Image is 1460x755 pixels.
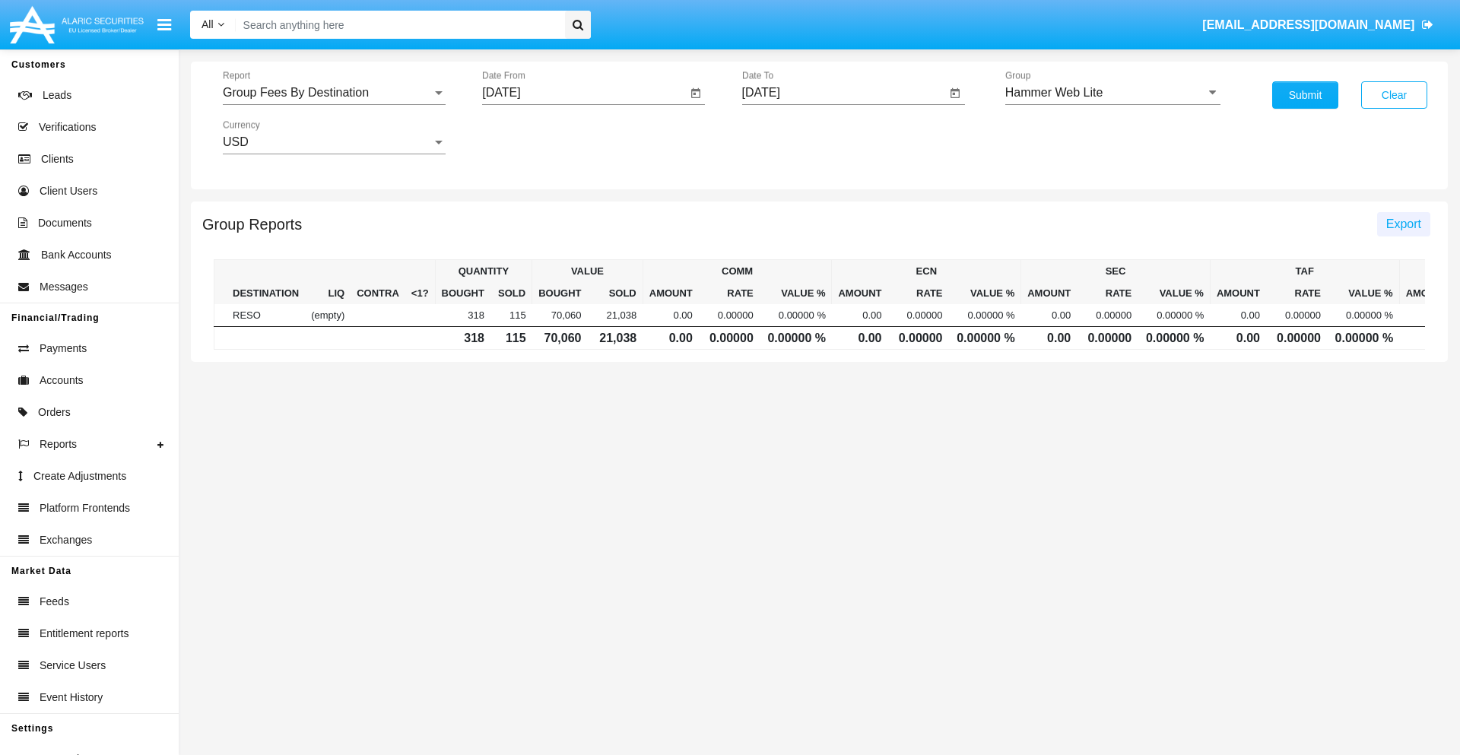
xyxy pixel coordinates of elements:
td: 0.00000 [888,304,949,327]
td: 0.00000 [1077,327,1138,350]
th: Bought [435,282,490,304]
td: 0.00000 [1266,304,1327,327]
th: VALUE % [1327,282,1399,304]
td: 0.00000 % [949,304,1021,327]
th: Sold [587,282,643,304]
td: 21,038 [587,304,643,327]
span: Group Fees By Destination [223,86,369,99]
th: AMOUNT [643,282,699,304]
button: Open calendar [687,84,705,103]
th: SEC [1021,260,1211,283]
td: 0.00000 [699,327,760,350]
th: RATE [699,282,760,304]
h5: Group Reports [202,218,302,230]
th: DESTINATION [227,260,305,305]
td: (empty) [305,304,351,327]
td: 0.00 [1399,304,1455,327]
td: 0.00 [1021,304,1078,327]
th: QUANTITY [435,260,532,283]
span: Service Users [40,658,106,674]
td: 0.00 [643,327,699,350]
th: <1? [405,260,435,305]
td: 115 [490,304,532,327]
span: Client Users [40,183,97,199]
th: AMOUNT [1210,282,1266,304]
td: 70,060 [532,304,588,327]
span: Clients [41,151,74,167]
td: 0.00000 % [1138,304,1210,327]
th: AMOUNT [1021,282,1078,304]
th: VALUE [532,260,643,283]
td: 70,060 [532,327,588,350]
span: Exchanges [40,532,92,548]
td: 0.00 [832,304,888,327]
input: Search [236,11,560,39]
td: 0.00000 % [760,304,832,327]
td: RESO [227,304,305,327]
th: ECN [832,260,1021,283]
td: 0.00 [1210,327,1266,350]
span: Bank Accounts [41,247,112,263]
span: Accounts [40,373,84,389]
th: Sold [490,282,532,304]
span: Reports [40,436,77,452]
span: USD [223,135,249,148]
th: RATE [888,282,949,304]
span: Messages [40,279,88,295]
span: Event History [40,690,103,706]
span: Create Adjustments [33,468,126,484]
td: 0.00000 [1266,327,1327,350]
span: [EMAIL_ADDRESS][DOMAIN_NAME] [1202,18,1414,31]
th: LIQ [305,260,351,305]
span: Platform Frontends [40,500,130,516]
th: RATE [1077,282,1138,304]
th: Bought [532,282,588,304]
a: All [190,17,236,33]
span: Payments [40,341,87,357]
td: 0.00000 [1077,304,1138,327]
span: Orders [38,404,71,420]
span: All [202,18,214,30]
td: 0.00000 % [949,327,1021,350]
td: 0.00 [832,327,888,350]
span: Verifications [39,119,96,135]
th: TAF [1210,260,1399,283]
td: 0.00 [1399,327,1455,350]
span: Feeds [40,594,69,610]
span: Export [1386,217,1421,230]
th: VALUE % [1138,282,1210,304]
th: RATE [1266,282,1327,304]
button: Submit [1272,81,1338,109]
button: Export [1377,212,1430,236]
th: CONTRA [351,260,405,305]
td: 21,038 [587,327,643,350]
a: [EMAIL_ADDRESS][DOMAIN_NAME] [1195,4,1441,46]
th: COMM [643,260,832,283]
th: AMOUNT [832,282,888,304]
button: Clear [1361,81,1427,109]
th: AMOUNT [1399,282,1455,304]
span: Documents [38,215,92,231]
th: VALUE % [760,282,832,304]
td: 318 [435,327,490,350]
td: 0.00 [1210,304,1266,327]
span: Leads [43,87,71,103]
td: 0.00000 [888,327,949,350]
td: 318 [435,304,490,327]
td: 0.00000 % [1138,327,1210,350]
td: 0.00 [1021,327,1078,350]
td: 0.00000 % [1327,304,1399,327]
td: 0.00000 % [1327,327,1399,350]
th: VALUE % [949,282,1021,304]
td: 0.00000 [699,304,760,327]
td: 0.00 [643,304,699,327]
img: Logo image [8,2,146,47]
td: 115 [490,327,532,350]
button: Open calendar [946,84,964,103]
span: Entitlement reports [40,626,129,642]
td: 0.00000 % [760,327,832,350]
